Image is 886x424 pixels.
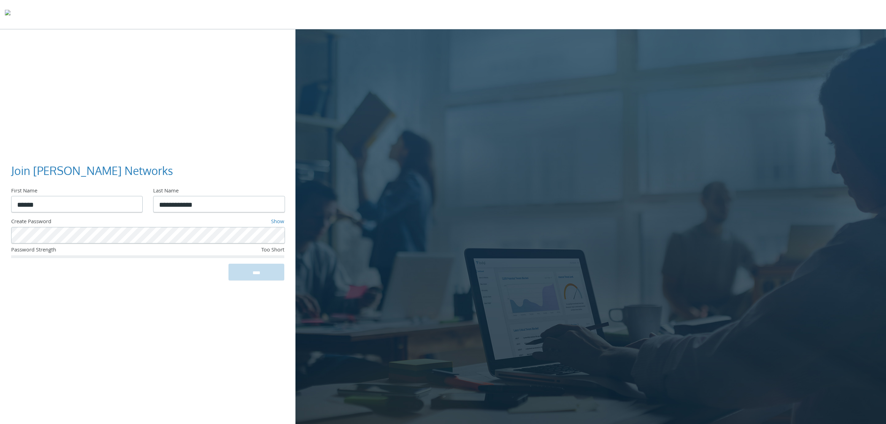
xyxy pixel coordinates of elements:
div: Too Short [193,246,284,255]
div: Last Name [153,187,284,196]
img: todyl-logo-dark.svg [5,7,10,21]
div: Create Password [11,218,188,227]
h3: Join [PERSON_NAME] Networks [11,163,279,179]
div: Password Strength [11,246,193,255]
div: First Name [11,187,142,196]
a: Show [271,218,284,227]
